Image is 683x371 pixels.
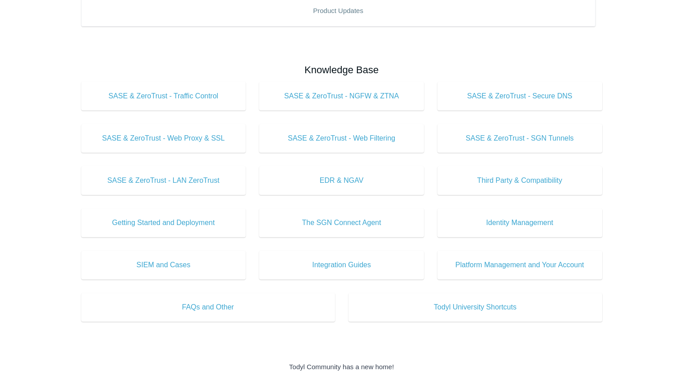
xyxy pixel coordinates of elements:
a: Integration Guides [259,251,424,279]
a: Identity Management [437,208,602,237]
span: SASE & ZeroTrust - Web Filtering [273,133,410,144]
span: FAQs and Other [95,302,322,313]
a: SASE & ZeroTrust - Secure DNS [437,82,602,110]
span: SASE & ZeroTrust - Secure DNS [451,91,589,102]
span: Platform Management and Your Account [451,260,589,270]
a: SASE & ZeroTrust - Web Proxy & SSL [81,124,246,153]
a: EDR & NGAV [259,166,424,195]
a: Third Party & Compatibility [437,166,602,195]
a: SASE & ZeroTrust - NGFW & ZTNA [259,82,424,110]
a: SASE & ZeroTrust - LAN ZeroTrust [81,166,246,195]
a: FAQs and Other [81,293,335,322]
span: Third Party & Compatibility [451,175,589,186]
a: Todyl University Shortcuts [348,293,602,322]
a: SASE & ZeroTrust - Traffic Control [81,82,246,110]
a: SIEM and Cases [81,251,246,279]
a: The SGN Connect Agent [259,208,424,237]
a: SASE & ZeroTrust - Web Filtering [259,124,424,153]
span: Identity Management [451,217,589,228]
span: The SGN Connect Agent [273,217,410,228]
span: Integration Guides [273,260,410,270]
span: SASE & ZeroTrust - Web Proxy & SSL [95,133,233,144]
span: SIEM and Cases [95,260,233,270]
span: Todyl University Shortcuts [362,302,589,313]
a: Getting Started and Deployment [81,208,246,237]
a: Platform Management and Your Account [437,251,602,279]
span: EDR & NGAV [273,175,410,186]
span: SASE & ZeroTrust - LAN ZeroTrust [95,175,233,186]
span: SASE & ZeroTrust - SGN Tunnels [451,133,589,144]
h2: Knowledge Base [81,62,602,77]
span: SASE & ZeroTrust - Traffic Control [95,91,233,102]
span: Getting Started and Deployment [95,217,233,228]
span: SASE & ZeroTrust - NGFW & ZTNA [273,91,410,102]
a: SASE & ZeroTrust - SGN Tunnels [437,124,602,153]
